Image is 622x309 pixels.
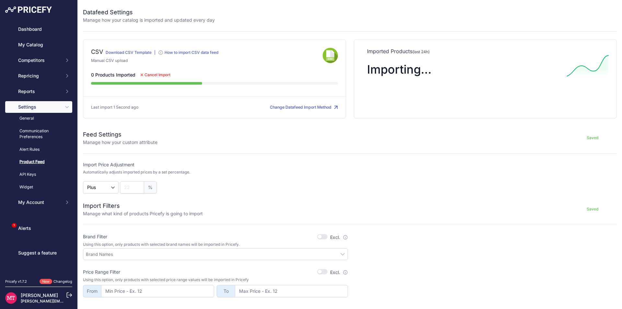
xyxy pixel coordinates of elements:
[106,50,152,55] a: Download CSV Template
[18,73,61,79] span: Repricing
[91,72,338,78] div: 0 Products Imported
[21,299,121,303] a: [PERSON_NAME][EMAIL_ADDRESS][DOMAIN_NAME]
[144,181,157,194] span: %
[83,130,157,139] h2: Feed Settings
[367,47,604,55] p: Imported Products
[83,170,190,175] p: Automatically adjusts imported prices by a set percentage.
[91,47,103,58] div: CSV
[120,181,144,194] input: 22
[330,269,348,276] label: Excl.
[5,54,72,66] button: Competitors
[91,58,323,64] p: Manual CSV upload
[154,50,155,58] div: |
[53,279,72,284] a: Changelog
[18,199,61,206] span: My Account
[5,39,72,51] a: My Catalog
[83,8,215,17] h2: Datafeed Settings
[101,285,214,297] input: Min Price - Ex. 12
[5,113,72,124] a: General
[5,86,72,97] button: Reports
[86,251,348,257] input: Brand Names
[235,285,348,297] input: Max Price - Ex. 12
[83,242,348,247] p: Using this option, only products with selected brand names will be imported in Pricefy.
[158,51,218,56] a: How to import CSV data feed
[5,125,72,143] a: Communication Preferences
[18,57,61,64] span: Competitors
[5,279,27,284] div: Pricefy v1.7.2
[5,23,72,35] a: Dashboard
[568,204,617,214] button: Saved
[5,169,72,180] a: API Keys
[412,49,430,54] span: (last 24h)
[5,182,72,193] a: Widget
[330,234,348,241] label: Excl.
[18,88,61,95] span: Reports
[217,285,235,297] span: To
[83,139,157,146] p: Manage how your custom attribute
[5,156,72,168] a: Product Feed
[5,70,72,82] button: Repricing
[367,62,432,77] span: Importing...
[21,292,58,298] a: [PERSON_NAME]
[5,23,72,271] nav: Sidebar
[5,101,72,113] button: Settings
[83,285,101,297] span: From
[5,222,72,234] a: Alerts
[5,196,72,208] button: My Account
[83,277,348,282] p: Using this option, only products with selected price range values will be imported in Pricefy
[83,210,203,217] p: Manage what kind of products Pricefy is going to import
[144,72,170,77] span: Cancel Import
[18,104,61,110] span: Settings
[165,50,218,55] div: How to import CSV data feed
[83,233,107,240] label: Brand Filter
[5,6,52,13] img: Pricefy Logo
[91,104,138,111] p: Last import 1 Second ago
[83,161,348,168] label: Import Price Adjustment
[40,279,52,284] span: New
[5,247,72,259] a: Suggest a feature
[5,144,72,155] a: Alert Rules
[568,133,617,143] button: Saved
[270,104,338,111] button: Change Datafeed Import Method
[83,17,215,23] p: Manage how your catalog is imported and updated every day
[83,201,203,210] h2: Import Filters
[83,269,120,275] label: Price Range Filter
